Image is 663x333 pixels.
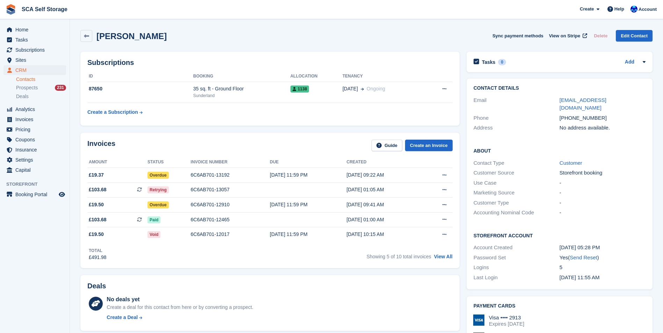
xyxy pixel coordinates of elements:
[107,314,138,321] div: Create a Deal
[474,209,560,217] div: Accounting Nominal Code
[568,254,599,260] span: ( )
[147,201,169,208] span: Overdue
[191,171,270,179] div: 6C6AB701-13192
[343,71,424,82] th: Tenancy
[580,6,594,13] span: Create
[492,30,543,42] button: Sync payment methods
[560,264,646,272] div: 5
[147,172,169,179] span: Overdue
[15,114,57,124] span: Invoices
[560,169,646,177] div: Storefront booking
[560,179,646,187] div: -
[343,85,358,92] span: [DATE]
[639,6,657,13] span: Account
[87,59,453,67] h2: Subscriptions
[270,157,347,168] th: Due
[15,25,57,35] span: Home
[96,31,167,41] h2: [PERSON_NAME]
[191,216,270,223] div: 6C6AB701-12465
[474,244,560,252] div: Account Created
[89,201,104,208] span: £19.50
[405,140,453,151] a: Create an Invoice
[15,145,57,155] span: Insurance
[3,25,66,35] a: menu
[482,59,496,65] h2: Tasks
[3,35,66,45] a: menu
[6,4,16,15] img: stora-icon-8386f47178a22dfd0bd8f6a31ec36ba5ce8667c1dd55bd0f319d3a0aa187defe.svg
[489,314,524,321] div: Visa •••• 2913
[473,314,484,326] img: Visa Logo
[3,65,66,75] a: menu
[147,216,160,223] span: Paid
[498,59,506,65] div: 0
[347,201,423,208] div: [DATE] 09:41 AM
[87,85,193,92] div: 87650
[372,140,402,151] a: Guide
[560,124,646,132] div: No address available.
[107,295,253,304] div: No deals yet
[347,171,423,179] div: [DATE] 09:22 AM
[616,30,653,42] a: Edit Contact
[15,135,57,145] span: Coupons
[193,71,290,82] th: Booking
[87,140,115,151] h2: Invoices
[3,55,66,65] a: menu
[630,6,637,13] img: Kelly Neesham
[560,244,646,252] div: [DATE] 05:28 PM
[87,157,147,168] th: Amount
[474,274,560,282] div: Last Login
[474,199,560,207] div: Customer Type
[347,231,423,238] div: [DATE] 10:15 AM
[3,155,66,165] a: menu
[474,303,646,309] h2: Payment cards
[16,76,66,83] a: Contacts
[191,201,270,208] div: 6C6AB701-12910
[560,189,646,197] div: -
[89,216,107,223] span: £103.68
[560,160,582,166] a: Customer
[560,209,646,217] div: -
[474,169,560,177] div: Customer Source
[614,6,624,13] span: Help
[147,231,160,238] span: Void
[270,231,347,238] div: [DATE] 11:59 PM
[15,55,57,65] span: Sites
[474,147,646,154] h2: About
[474,124,560,132] div: Address
[474,86,646,91] h2: Contact Details
[191,231,270,238] div: 6C6AB701-12017
[15,65,57,75] span: CRM
[3,114,66,124] a: menu
[15,35,57,45] span: Tasks
[87,282,106,290] h2: Deals
[15,155,57,165] span: Settings
[474,96,560,112] div: Email
[347,216,423,223] div: [DATE] 01:00 AM
[474,114,560,122] div: Phone
[367,254,431,259] span: Showing 5 of 10 total invoices
[107,304,253,311] div: Create a deal for this contact from here or by converting a prospect.
[87,71,193,82] th: ID
[474,264,560,272] div: Logins
[55,85,66,91] div: 231
[15,104,57,114] span: Analytics
[193,92,290,99] div: Sunderland
[191,186,270,193] div: 6C6AB701-13057
[474,189,560,197] div: Marketing Source
[367,86,385,91] span: Ongoing
[347,186,423,193] div: [DATE] 01:05 AM
[16,93,29,100] span: Deals
[570,254,597,260] a: Send Reset
[191,157,270,168] th: Invoice number
[3,45,66,55] a: menu
[560,114,646,122] div: [PHONE_NUMBER]
[87,109,138,116] div: Create a Subscription
[3,190,66,199] a: menu
[89,186,107,193] span: £103.68
[19,3,70,15] a: SCA Self Storage
[3,165,66,175] a: menu
[147,157,190,168] th: Status
[58,190,66,199] a: Preview store
[6,181,70,188] span: Storefront
[474,159,560,167] div: Contact Type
